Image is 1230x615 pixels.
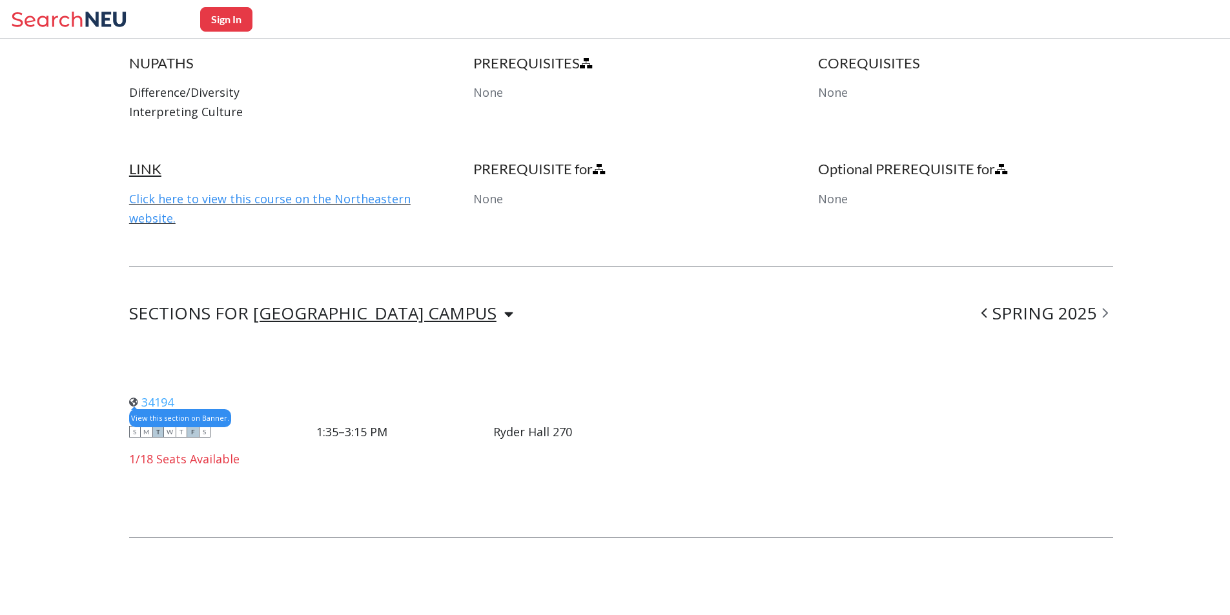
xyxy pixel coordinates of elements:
[129,54,424,72] h4: NUPATHS
[473,160,768,178] h4: PREREQUISITE for
[129,102,424,121] p: Interpreting Culture
[818,54,1113,72] h4: COREQUISITES
[473,191,503,207] span: None
[141,426,152,438] span: M
[976,306,1113,321] div: SPRING 2025
[493,425,572,439] div: Ryder Hall 270
[176,426,187,438] span: T
[200,7,252,32] button: Sign In
[129,83,424,102] p: Difference/Diversity
[152,426,164,438] span: T
[129,191,411,226] a: Click here to view this course on the Northeastern website.
[129,452,572,466] div: 1/18 Seats Available
[129,426,141,438] span: S
[818,191,848,207] span: None
[129,306,513,321] div: SECTIONS FOR
[129,394,174,410] a: 34194
[473,54,768,72] h4: PREREQUISITES
[818,85,848,100] span: None
[164,426,176,438] span: W
[129,160,424,178] h4: LINK
[473,85,503,100] span: None
[187,426,199,438] span: F
[253,306,497,320] div: [GEOGRAPHIC_DATA] CAMPUS
[316,425,387,439] div: 1:35–3:15 PM
[199,426,210,438] span: S
[818,160,1113,178] h4: Optional PREREQUISITE for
